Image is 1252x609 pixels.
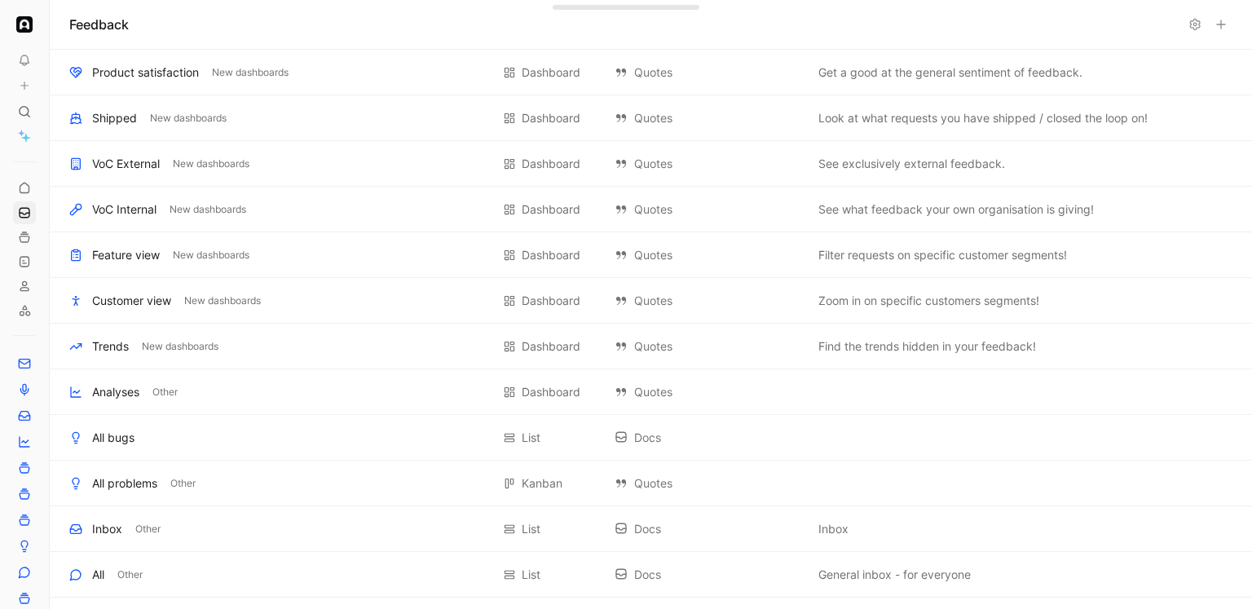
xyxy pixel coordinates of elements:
[615,291,802,311] div: Quotes
[170,248,253,263] button: New dashboards
[615,428,802,448] div: Docs
[522,200,580,219] div: Dashboard
[152,384,178,400] span: Other
[212,64,289,81] span: New dashboards
[170,201,246,218] span: New dashboards
[818,154,1005,174] span: See exclusively external feedback.
[92,245,160,265] div: Feature view
[50,324,1252,369] div: TrendsNew dashboardsDashboard QuotesFind the trends hidden in your feedback!View actions
[615,200,802,219] div: Quotes
[139,339,222,354] button: New dashboards
[92,63,199,82] div: Product satisfaction
[818,519,849,539] span: Inbox
[50,95,1252,141] div: ShippedNew dashboardsDashboard QuotesLook at what requests you have shipped / closed the loop on!...
[615,565,802,585] div: Docs
[117,567,143,583] span: Other
[818,200,1094,219] span: See what feedback your own organisation is giving!
[50,278,1252,324] div: Customer viewNew dashboardsDashboard QuotesZoom in on specific customers segments!View actions
[92,337,129,356] div: Trends
[170,475,196,492] span: Other
[615,519,802,539] div: Docs
[13,13,36,36] button: Ada
[615,108,802,128] div: Quotes
[815,245,1070,265] button: Filter requests on specific customer segments!
[181,293,264,308] button: New dashboards
[16,16,33,33] img: Ada
[50,50,1252,95] div: Product satisfactionNew dashboardsDashboard QuotesGet a good at the general sentiment of feedback...
[149,385,181,399] button: Other
[522,474,562,493] div: Kanban
[209,65,292,80] button: New dashboards
[815,154,1008,174] button: See exclusively external feedback.
[818,108,1148,128] span: Look at what requests you have shipped / closed the loop on!
[69,15,129,34] h1: Feedback
[166,202,249,217] button: New dashboards
[522,108,580,128] div: Dashboard
[818,245,1067,265] span: Filter requests on specific customer segments!
[815,108,1151,128] button: Look at what requests you have shipped / closed the loop on!
[522,63,580,82] div: Dashboard
[615,474,802,493] div: Quotes
[92,428,134,448] div: All bugs
[142,338,218,355] span: New dashboards
[815,337,1039,356] button: Find the trends hidden in your feedback!
[815,291,1043,311] button: Zoom in on specific customers segments!
[50,187,1252,232] div: VoC InternalNew dashboardsDashboard QuotesSee what feedback your own organisation is giving!View ...
[50,461,1252,506] div: All problemsOtherKanban QuotesView actions
[815,200,1097,219] button: See what feedback your own organisation is giving!
[522,428,540,448] div: List
[150,110,227,126] span: New dashboards
[184,293,261,309] span: New dashboards
[815,63,1086,82] button: Get a good at the general sentiment of feedback.
[50,369,1252,415] div: AnalysesOtherDashboard QuotesView actions
[522,337,580,356] div: Dashboard
[818,565,971,585] span: General inbox - for everyone
[92,474,157,493] div: All problems
[170,157,253,171] button: New dashboards
[818,291,1039,311] span: Zoom in on specific customers segments!
[818,63,1082,82] span: Get a good at the general sentiment of feedback.
[615,245,802,265] div: Quotes
[173,247,249,263] span: New dashboards
[147,111,230,126] button: New dashboards
[135,521,161,537] span: Other
[522,565,540,585] div: List
[92,200,156,219] div: VoC Internal
[92,382,139,402] div: Analyses
[173,156,249,172] span: New dashboards
[615,337,802,356] div: Quotes
[818,337,1036,356] span: Find the trends hidden in your feedback!
[92,519,122,539] div: Inbox
[50,506,1252,552] div: InboxOtherList DocsInboxView actions
[132,522,164,536] button: Other
[615,63,802,82] div: Quotes
[92,291,171,311] div: Customer view
[92,154,160,174] div: VoC External
[50,552,1252,598] div: AllOtherList DocsGeneral inbox - for everyoneView actions
[92,565,104,585] div: All
[92,108,137,128] div: Shipped
[114,567,146,582] button: Other
[815,519,852,539] button: Inbox
[522,154,580,174] div: Dashboard
[615,154,802,174] div: Quotes
[522,519,540,539] div: List
[50,232,1252,278] div: Feature viewNew dashboardsDashboard QuotesFilter requests on specific customer segments!View actions
[815,565,974,585] button: General inbox - for everyone
[522,291,580,311] div: Dashboard
[167,476,199,491] button: Other
[50,141,1252,187] div: VoC ExternalNew dashboardsDashboard QuotesSee exclusively external feedback.View actions
[522,382,580,402] div: Dashboard
[615,382,802,402] div: Quotes
[50,415,1252,461] div: All bugsList DocsView actions
[522,245,580,265] div: Dashboard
